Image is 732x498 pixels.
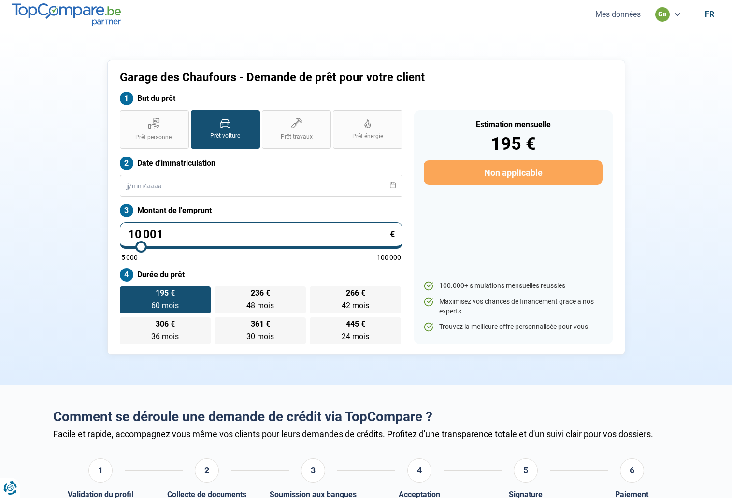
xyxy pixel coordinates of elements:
button: Non applicable [424,160,602,185]
span: 48 mois [246,301,274,310]
div: fr [705,10,714,19]
div: 4 [407,458,431,483]
span: Prêt travaux [281,133,313,141]
span: 306 € [156,320,175,328]
input: jj/mm/aaaa [120,175,402,197]
li: 100.000+ simulations mensuelles réussies [424,281,602,291]
span: 445 € [346,320,365,328]
li: Maximisez vos chances de financement grâce à nos experts [424,297,602,316]
div: 3 [301,458,325,483]
div: Estimation mensuelle [424,121,602,128]
span: Prêt énergie [352,132,383,141]
label: Date d'immatriculation [120,157,402,170]
span: 42 mois [342,301,369,310]
span: 30 mois [246,332,274,341]
span: 24 mois [342,332,369,341]
span: € [390,230,395,239]
span: 100 000 [377,254,401,261]
button: Mes données [592,9,644,19]
span: Prêt personnel [135,133,173,142]
div: Facile et rapide, accompagnez vous même vos clients pour leurs demandes de crédits. Profitez d'un... [53,429,679,439]
span: 266 € [346,289,365,297]
span: 36 mois [151,332,179,341]
div: ga [655,7,670,22]
span: 5 000 [121,254,138,261]
div: 5 [514,458,538,483]
span: 195 € [156,289,175,297]
div: 6 [620,458,644,483]
img: TopCompare.be [12,3,121,25]
div: 1 [88,458,113,483]
span: 361 € [251,320,270,328]
span: Prêt voiture [210,132,240,140]
li: Trouvez la meilleure offre personnalisée pour vous [424,322,602,332]
label: Montant de l'emprunt [120,204,402,217]
h2: Comment se déroule une demande de crédit via TopCompare ? [53,409,679,425]
h1: Garage des Chaufours - Demande de prêt pour votre client [120,71,487,85]
div: 2 [195,458,219,483]
label: But du prêt [120,92,402,105]
label: Durée du prêt [120,268,402,282]
div: 195 € [424,135,602,153]
span: 236 € [251,289,270,297]
span: 60 mois [151,301,179,310]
